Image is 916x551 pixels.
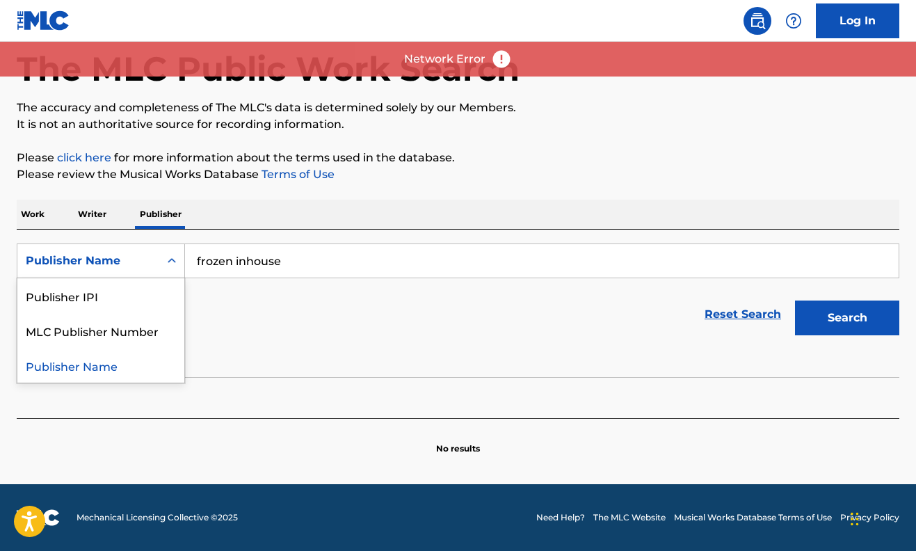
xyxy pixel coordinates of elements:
[17,99,899,116] p: The accuracy and completeness of The MLC's data is determined solely by our Members.
[436,426,480,455] p: No results
[17,116,899,133] p: It is not an authoritative source for recording information.
[816,3,899,38] a: Log In
[17,509,60,526] img: logo
[491,49,512,70] img: error
[17,348,184,383] div: Publisher Name
[536,511,585,524] a: Need Help?
[17,313,184,348] div: MLC Publisher Number
[57,151,111,164] a: click here
[17,166,899,183] p: Please review the Musical Works Database
[404,51,485,67] p: Network Error
[17,278,184,313] div: Publisher IPI
[593,511,666,524] a: The MLC Website
[749,13,766,29] img: search
[785,13,802,29] img: help
[674,511,832,524] a: Musical Works Database Terms of Use
[780,7,807,35] div: Help
[846,484,916,551] iframe: Chat Widget
[17,243,899,342] form: Search Form
[840,511,899,524] a: Privacy Policy
[26,253,151,269] div: Publisher Name
[795,301,899,335] button: Search
[136,200,186,229] p: Publisher
[77,511,238,524] span: Mechanical Licensing Collective © 2025
[17,200,49,229] p: Work
[17,10,70,31] img: MLC Logo
[17,150,899,166] p: Please for more information about the terms used in the database.
[74,200,111,229] p: Writer
[259,168,335,181] a: Terms of Use
[698,299,788,330] a: Reset Search
[744,7,771,35] a: Public Search
[851,498,859,540] div: Drag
